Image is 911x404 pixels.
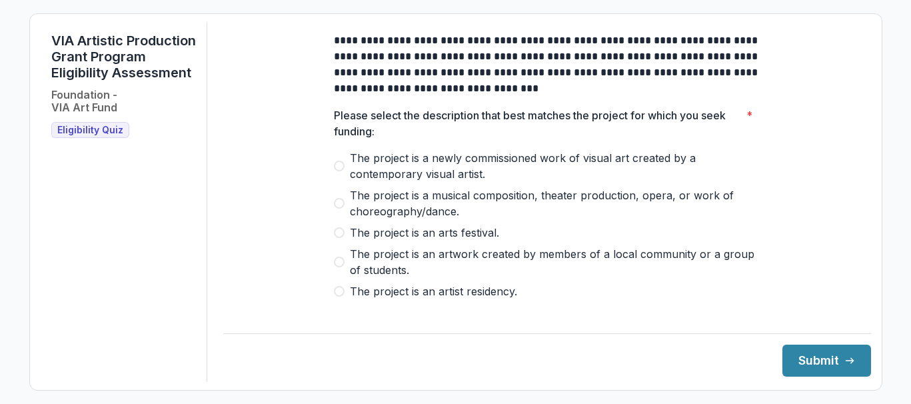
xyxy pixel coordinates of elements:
[350,187,760,219] span: The project is a musical composition, theater production, opera, or work of choreography/dance.
[334,107,741,139] p: Please select the description that best matches the project for which you seek funding:
[350,225,499,241] span: The project is an arts festival.
[57,125,123,136] span: Eligibility Quiz
[350,150,760,182] span: The project is a newly commissioned work of visual art created by a contemporary visual artist.
[51,89,117,114] h2: Foundation - VIA Art Fund
[51,33,196,81] h1: VIA Artistic Production Grant Program Eligibility Assessment
[782,345,871,377] button: Submit
[350,305,586,321] span: The project is a youth arts education program.
[350,283,517,299] span: The project is an artist residency.
[350,246,760,278] span: The project is an artwork created by members of a local community or a group of students.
